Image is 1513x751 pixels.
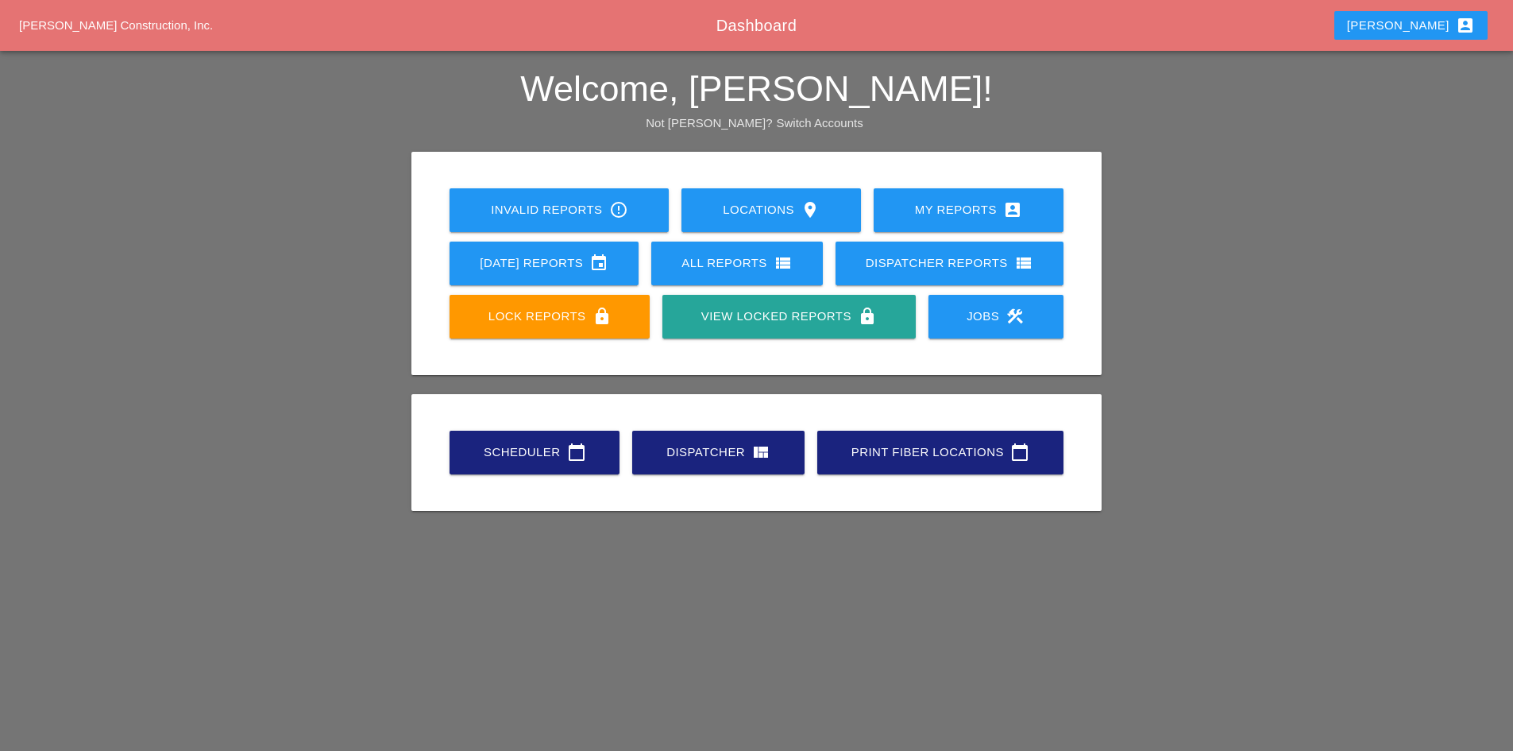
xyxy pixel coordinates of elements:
[450,295,650,339] a: Lock Reports
[475,254,613,273] div: [DATE] Reports
[858,307,877,326] i: lock
[899,200,1038,219] div: My Reports
[861,254,1038,273] div: Dispatcher Reports
[450,188,669,232] a: Invalid Reports
[19,18,213,32] a: [PERSON_NAME] Construction, Inc.
[651,242,823,285] a: All Reports
[646,116,772,130] span: Not [PERSON_NAME]?
[836,242,1063,285] a: Dispatcher Reports
[751,443,770,462] i: view_quilt
[688,307,890,326] div: View Locked Reports
[592,307,612,326] i: lock
[589,254,608,273] i: event
[1334,11,1488,40] button: [PERSON_NAME]
[716,17,797,34] span: Dashboard
[1014,254,1033,273] i: view_list
[1456,16,1475,35] i: account_box
[801,200,820,219] i: location_on
[874,188,1063,232] a: My Reports
[567,443,586,462] i: calendar_today
[677,254,797,273] div: All Reports
[777,116,863,130] a: Switch Accounts
[632,431,805,474] a: Dispatcher
[450,242,639,285] a: [DATE] Reports
[681,188,860,232] a: Locations
[475,307,624,326] div: Lock Reports
[1010,443,1029,462] i: calendar_today
[609,200,628,219] i: error_outline
[954,307,1038,326] div: Jobs
[658,443,779,462] div: Dispatcher
[817,431,1063,474] a: Print Fiber Locations
[475,200,643,219] div: Invalid Reports
[475,443,594,462] div: Scheduler
[774,254,793,273] i: view_list
[843,443,1038,462] div: Print Fiber Locations
[928,295,1063,339] a: Jobs
[450,431,619,474] a: Scheduler
[707,200,835,219] div: Locations
[1003,200,1022,219] i: account_box
[662,295,915,339] a: View Locked Reports
[1005,307,1025,326] i: construction
[1347,16,1475,35] div: [PERSON_NAME]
